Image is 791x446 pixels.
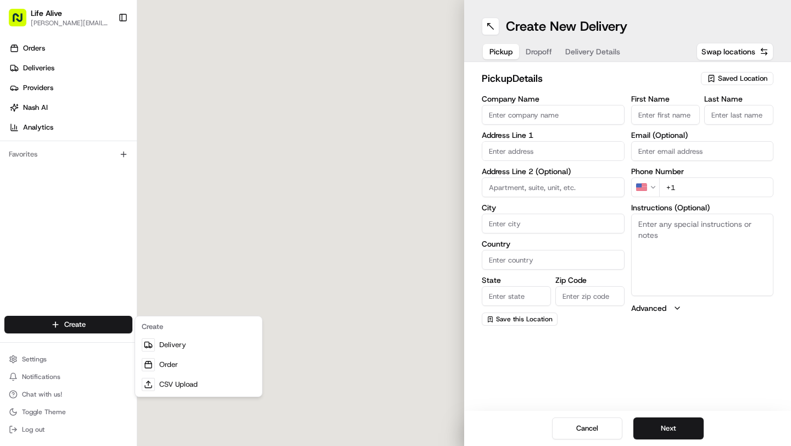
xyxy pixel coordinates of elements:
[109,60,133,69] span: Pylon
[23,83,53,93] span: Providers
[552,417,622,439] button: Cancel
[633,417,704,439] button: Next
[482,105,625,125] input: Enter company name
[482,131,625,139] label: Address Line 1
[482,95,625,103] label: Company Name
[23,63,54,73] span: Deliveries
[22,408,66,416] span: Toggle Theme
[565,46,620,57] span: Delivery Details
[23,122,53,132] span: Analytics
[482,204,625,211] label: City
[22,390,62,399] span: Chat with us!
[482,141,625,161] input: Enter address
[496,315,553,324] span: Save this Location
[77,60,133,69] a: Powered byPylon
[482,250,625,270] input: Enter country
[704,95,773,103] label: Last Name
[31,19,109,27] span: [PERSON_NAME][EMAIL_ADDRESS][DOMAIN_NAME]
[23,43,45,53] span: Orders
[631,95,700,103] label: First Name
[22,355,47,364] span: Settings
[137,355,260,375] a: Order
[22,425,44,434] span: Log out
[482,214,625,233] input: Enter city
[718,74,767,83] span: Saved Location
[31,8,62,19] span: Life Alive
[704,105,773,125] input: Enter last name
[506,18,627,35] h1: Create New Delivery
[64,320,86,330] span: Create
[22,372,60,381] span: Notifications
[631,168,774,175] label: Phone Number
[631,303,666,314] label: Advanced
[631,141,774,161] input: Enter email address
[137,335,260,355] a: Delivery
[482,168,625,175] label: Address Line 2 (Optional)
[555,276,625,284] label: Zip Code
[631,204,774,211] label: Instructions (Optional)
[659,177,774,197] input: Enter phone number
[482,177,625,197] input: Apartment, suite, unit, etc.
[482,240,625,248] label: Country
[482,71,694,86] h2: pickup Details
[631,131,774,139] label: Email (Optional)
[489,46,513,57] span: Pickup
[23,103,48,113] span: Nash AI
[555,286,625,306] input: Enter zip code
[137,319,260,335] div: Create
[631,105,700,125] input: Enter first name
[701,46,755,57] span: Swap locations
[137,375,260,394] a: CSV Upload
[526,46,552,57] span: Dropoff
[482,286,551,306] input: Enter state
[4,146,132,163] div: Favorites
[482,276,551,284] label: State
